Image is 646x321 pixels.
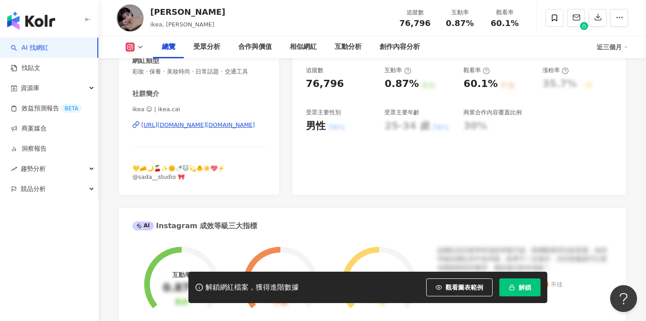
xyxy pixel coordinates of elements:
[11,104,82,113] a: 效益預測報告BETA
[150,6,225,17] div: [PERSON_NAME]
[132,89,159,99] div: 社群簡介
[463,66,490,74] div: 觀看率
[7,12,55,30] img: logo
[597,40,628,54] div: 近三個月
[542,66,569,74] div: 漲粉率
[384,108,419,117] div: 受眾主要年齡
[380,42,420,52] div: 創作內容分析
[162,42,175,52] div: 總覽
[132,221,257,231] div: Instagram 成效等級三大指標
[306,66,323,74] div: 追蹤數
[11,166,17,172] span: rise
[519,284,531,291] span: 解鎖
[426,278,493,296] button: 觀看圖表範例
[11,43,48,52] a: searchAI 找網紅
[446,19,474,28] span: 0.87%
[384,77,419,91] div: 0.87%
[193,42,220,52] div: 受眾分析
[306,108,341,117] div: 受眾主要性別
[21,179,46,199] span: 競品分析
[11,64,40,73] a: 找貼文
[335,42,362,52] div: 互動分析
[21,78,39,98] span: 資源庫
[463,77,498,91] div: 60.1%
[384,66,411,74] div: 互動率
[132,165,225,180] span: 💛🧀🌙🍒✨🌼🍼🐱💫🐥☀️💖⚡️ @sada__studio 🎀
[11,124,47,133] a: 商案媒合
[499,278,541,296] button: 解鎖
[443,8,477,17] div: 互動率
[238,42,272,52] div: 合作與價值
[132,68,266,76] span: 彩妝 · 保養 · 美妝時尚 · 日常話題 · 交通工具
[117,4,144,31] img: KOL Avatar
[132,121,266,129] a: [URL][DOMAIN_NAME][DOMAIN_NAME]
[290,42,317,52] div: 相似網紅
[437,246,612,273] div: 該網紅的互動率和漲粉率都不錯，唯獨觀看率比較普通，為同等級的網紅的中低等級，效果不一定會好，但仍然建議可以發包開箱類型的案型，應該會比較有成效！
[132,56,159,65] div: 網紅類型
[132,105,266,113] span: ikea ☺︎ | ikea.cai
[398,8,432,17] div: 追蹤數
[11,144,47,153] a: 洞察報告
[21,159,46,179] span: 趨勢分析
[491,19,519,28] span: 60.1%
[205,283,299,292] div: 解鎖網紅檔案，獲得進階數據
[399,18,430,28] span: 76,796
[463,108,522,117] div: 商業合作內容覆蓋比例
[150,21,214,28] span: ikea, [PERSON_NAME]
[141,121,255,129] div: [URL][DOMAIN_NAME][DOMAIN_NAME]
[132,221,154,230] div: AI
[445,284,483,291] span: 觀看圖表範例
[306,77,344,91] div: 76,796
[488,8,522,17] div: 觀看率
[306,119,326,133] div: 男性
